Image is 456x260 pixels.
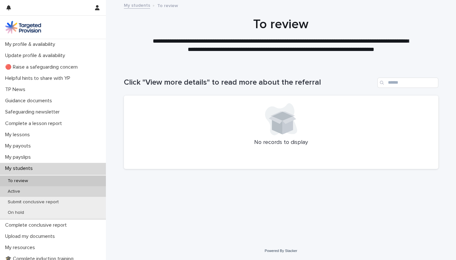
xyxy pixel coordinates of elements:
p: To review [157,2,178,9]
p: Helpful hints to share with YP [3,75,75,81]
img: M5nRWzHhSzIhMunXDL62 [5,21,41,34]
h1: To review [124,17,438,32]
input: Search [377,78,438,88]
p: Upload my documents [3,233,60,239]
p: My students [3,165,38,172]
p: Active [3,189,25,194]
p: No records to display [132,139,431,146]
p: My profile & availability [3,41,60,47]
p: Safeguarding newsletter [3,109,65,115]
p: Complete a lesson report [3,121,67,127]
p: 🔴 Raise a safeguarding concern [3,64,83,70]
h1: Click "View more details" to read more about the referral [124,78,375,87]
p: My lessons [3,132,35,138]
p: My payouts [3,143,36,149]
p: TP News [3,87,30,93]
p: Update profile & availability [3,53,70,59]
p: My resources [3,245,40,251]
p: To review [3,178,33,184]
p: On hold [3,210,29,215]
p: Complete conclusive report [3,222,72,228]
p: Guidance documents [3,98,57,104]
a: Powered By Stacker [265,249,297,253]
p: Submit conclusive report [3,199,64,205]
a: My students [124,1,150,9]
p: My payslips [3,154,36,160]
